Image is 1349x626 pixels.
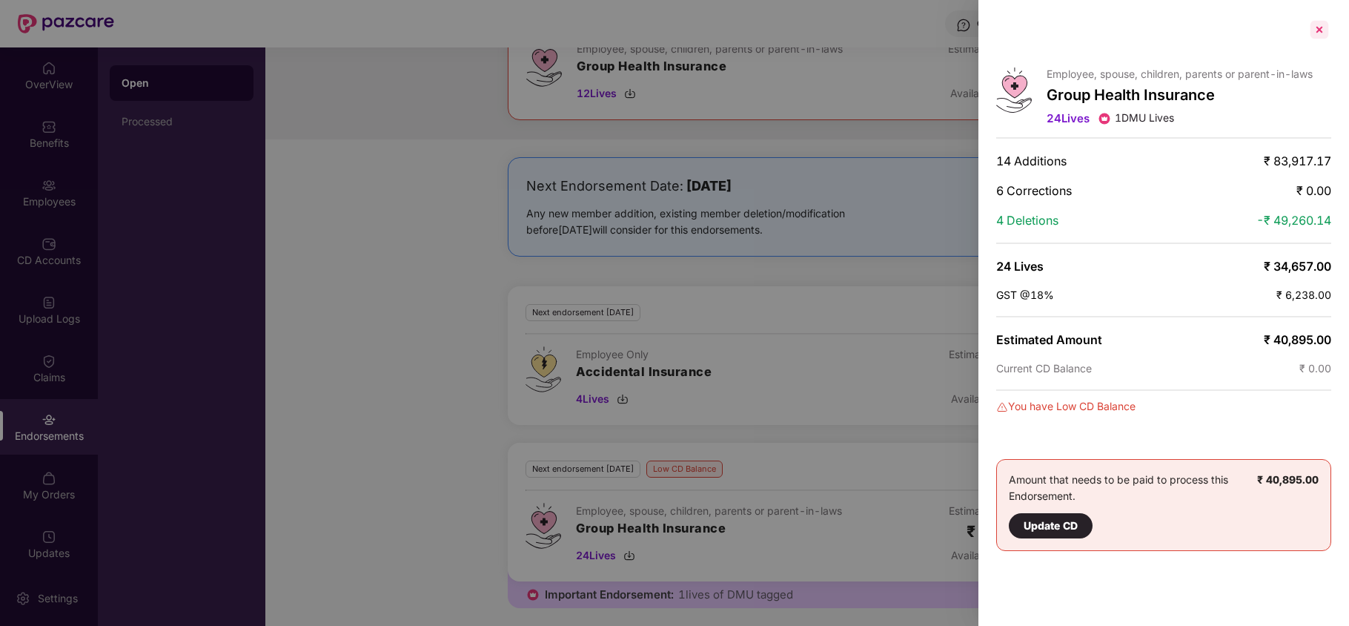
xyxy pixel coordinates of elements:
[996,362,1092,375] span: Current CD Balance
[1047,86,1313,104] p: Group Health Insurance
[1299,362,1331,375] span: ₹ 0.00
[996,154,1067,168] span: 14 Additions
[1276,289,1331,301] span: ₹ 6,238.00
[1296,183,1331,198] span: ₹ 0.00
[1256,213,1331,228] span: -₹ 49,260.14
[996,401,1008,413] img: svg+xml;base64,PHN2ZyBpZD0iRGFuZ2VyLTMyeDMyIiB4bWxucz0iaHR0cDovL3d3dy53My5vcmcvMjAwMC9zdmciIHdpZH...
[1257,473,1319,486] b: ₹ 40,895.00
[1047,111,1090,125] span: 24 Lives
[1097,111,1112,126] img: icon
[996,289,1054,301] span: GST @18%
[1097,110,1174,126] span: 1 DMU Lives
[996,67,1032,113] img: svg+xml;base64,PHN2ZyB4bWxucz0iaHR0cDovL3d3dy53My5vcmcvMjAwMC9zdmciIHdpZHRoPSI0Ny43MTQiIGhlaWdodD...
[1047,67,1313,80] p: Employee, spouse, children, parents or parent-in-laws
[1009,472,1257,538] div: Amount that needs to be paid to process this Endorsement.
[996,213,1058,228] span: 4 Deletions
[1264,154,1331,168] span: ₹ 83,917.17
[1264,259,1331,274] span: ₹ 34,657.00
[996,398,1331,415] div: You have Low CD Balance
[1024,518,1078,534] div: Update CD
[996,259,1044,274] span: 24 Lives
[996,332,1102,347] span: Estimated Amount
[996,183,1072,198] span: 6 Corrections
[1264,332,1331,347] span: ₹ 40,895.00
